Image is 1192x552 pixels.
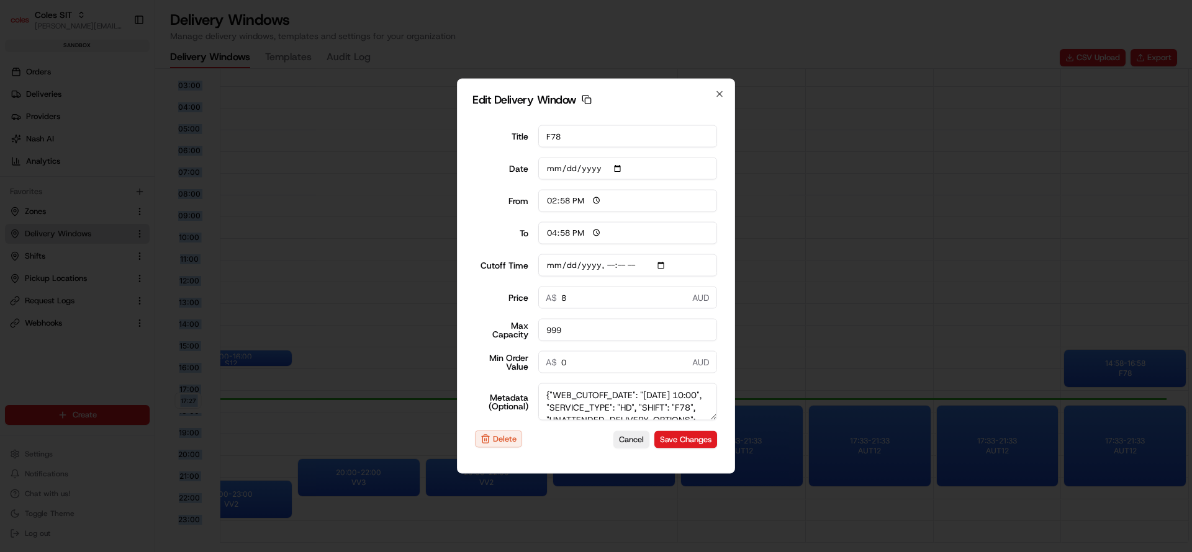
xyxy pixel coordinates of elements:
label: Metadata (Optional) [475,393,528,411]
a: 📗Knowledge Base [7,175,100,197]
label: Min Order Value [475,354,528,371]
div: We're available if you need us! [42,131,157,141]
input: Clear [32,80,205,93]
textarea: {"WEB_CUTOFF_DATE": "[DATE] 10:00", "SERVICE_TYPE": "HD", "SHIFT": "F78", "UNATTENDED_DELIVERY_OP... [538,383,718,421]
img: Nash [12,12,37,37]
label: Date [475,164,528,173]
div: 💻 [105,181,115,191]
span: Knowledge Base [25,180,95,192]
button: Start new chat [211,122,226,137]
a: Powered byPylon [88,210,150,220]
input: 0.00 [538,351,718,373]
label: To [475,229,528,238]
div: Start new chat [42,118,204,131]
button: Delete [475,430,522,448]
h2: Edit Delivery Window [472,94,720,105]
div: 📗 [12,181,22,191]
img: 1736555255976-a54dd68f-1ca7-489b-9aae-adbdc363a1c4 [12,118,35,141]
label: Max Capacity [475,321,528,339]
button: Cancel [613,430,649,448]
a: 💻API Documentation [100,175,204,197]
input: 0.00 [538,287,718,309]
label: Cutoff Time [475,261,528,270]
span: API Documentation [117,180,199,192]
label: From [475,197,528,205]
label: Price [475,293,528,302]
button: Save Changes [654,430,717,448]
input: e.g., Morning Express [538,125,718,148]
span: Pylon [124,210,150,220]
label: Title [475,132,528,141]
p: Welcome 👋 [12,50,226,69]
